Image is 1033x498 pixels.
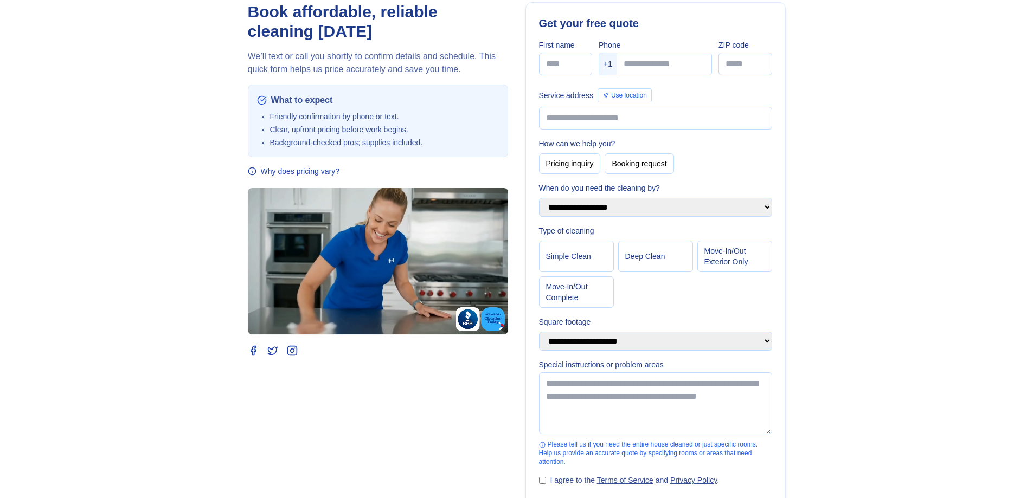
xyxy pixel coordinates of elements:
[718,40,772,50] label: ZIP code
[539,40,593,50] label: First name
[248,50,508,76] p: We’ll text or call you shortly to confirm details and schedule. This quick form helps us price ac...
[539,90,593,101] label: Service address
[271,94,333,107] span: What to expect
[550,475,720,486] label: I agree to the and .
[539,241,614,272] button: Simple Clean
[599,40,712,50] label: Phone
[599,53,617,75] div: +1
[270,111,499,122] li: Friendly confirmation by phone or text.
[539,276,614,308] button: Move‑In/Out Complete
[598,88,652,102] button: Use location
[539,225,772,236] label: Type of cleaning
[539,440,772,466] div: Please tell us if you need the entire house cleaned or just specific rooms. Help us provide an ac...
[539,183,772,193] label: When do you need the cleaning by?
[539,359,772,370] label: Special instructions or problem areas
[697,241,772,272] button: Move‑In/Out Exterior Only
[248,166,340,177] button: Why does pricing vary?
[270,124,499,135] li: Clear, upfront pricing before work begins.
[539,316,772,327] label: Square footage
[267,345,278,356] a: Twitter
[287,345,298,356] a: Instagram
[539,16,772,31] h2: Get your free quote
[248,2,508,41] h1: Book affordable, reliable cleaning [DATE]
[670,476,717,484] a: Privacy Policy
[597,476,653,484] a: Terms of Service
[539,153,601,174] button: Pricing inquiry
[539,138,772,149] label: How can we help you?
[618,241,693,272] button: Deep Clean
[248,345,259,356] a: Facebook
[270,137,499,148] li: Background‑checked pros; supplies included.
[605,153,673,174] button: Booking request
